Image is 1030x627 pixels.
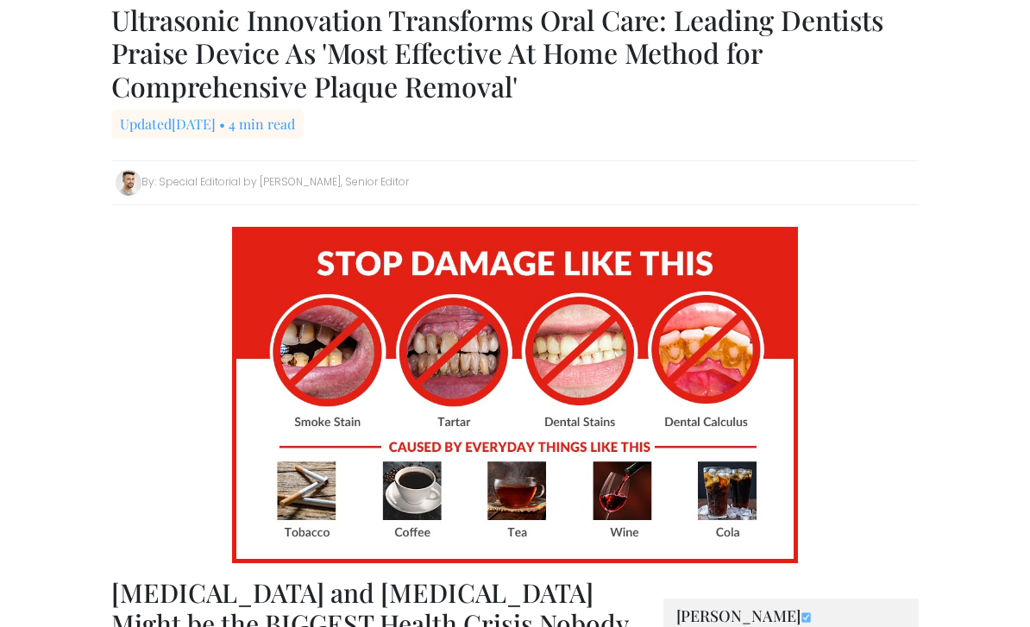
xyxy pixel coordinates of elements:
[111,110,304,139] span: Updated [DATE] • 4 min read
[111,1,883,104] b: Ultrasonic Innovation Transforms Oral Care: Leading Dentists Praise Device As 'Most Effective At ...
[111,160,919,205] div: By: Special Editorial by [PERSON_NAME], Senior Editor
[232,227,797,563] img: producta1.jpg
[116,170,141,196] img: Image
[801,611,812,623] img: Image
[676,607,906,626] h3: [PERSON_NAME]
